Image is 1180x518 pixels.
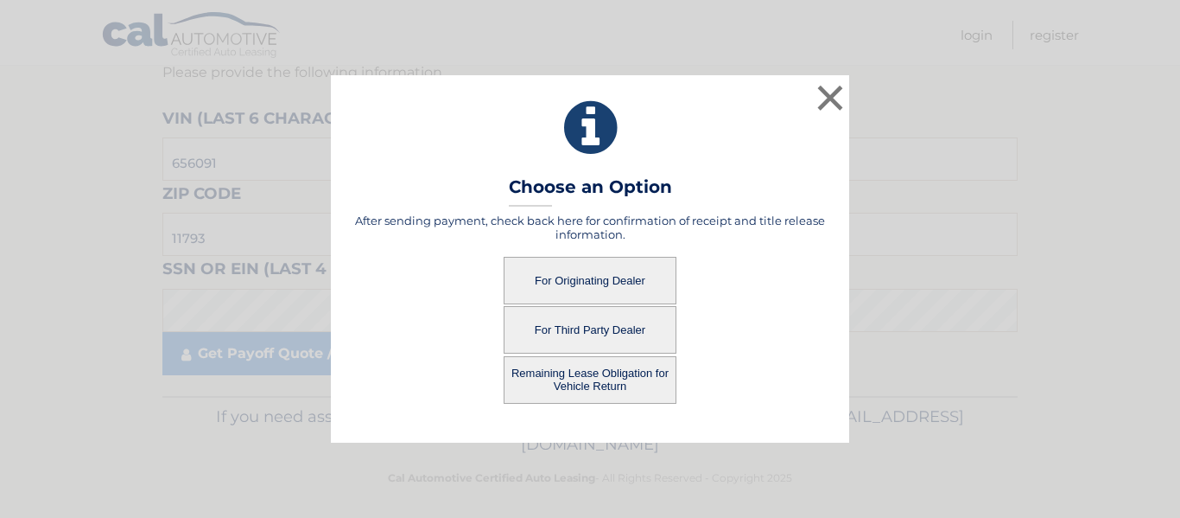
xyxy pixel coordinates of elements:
button: For Originating Dealer [504,257,676,304]
h3: Choose an Option [509,176,672,207]
h5: After sending payment, check back here for confirmation of receipt and title release information. [352,214,828,241]
button: For Third Party Dealer [504,306,676,354]
button: Remaining Lease Obligation for Vehicle Return [504,356,676,404]
button: × [813,80,847,115]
